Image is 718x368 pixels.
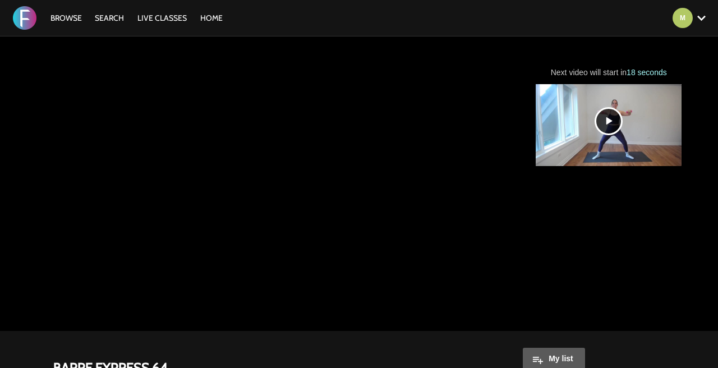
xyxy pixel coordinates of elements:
strong: 18 seconds [627,68,667,77]
a: Browse [45,13,88,23]
img: FORMATION [13,6,36,30]
nav: Primary [45,12,229,24]
p: Next video will start in [551,67,667,78]
a: LIVE CLASSES [132,13,192,23]
a: Search [89,13,130,23]
a: HOME [195,13,228,23]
